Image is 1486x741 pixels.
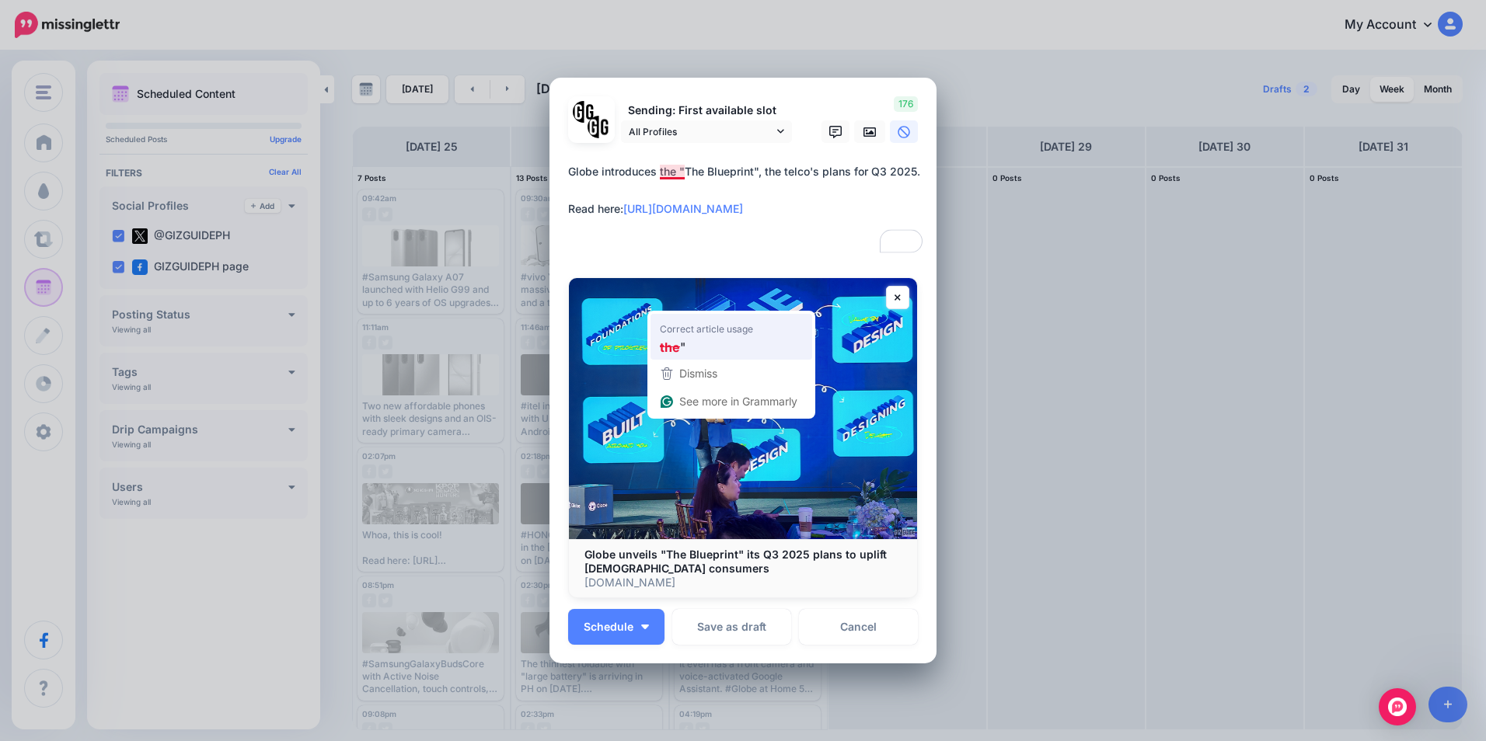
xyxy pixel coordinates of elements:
[588,116,610,138] img: JT5sWCfR-79925.png
[584,576,902,590] p: [DOMAIN_NAME]
[568,162,926,218] div: Globe introduces the "The Blueprint", the telco's plans for Q3 2025. Read here:
[569,278,917,539] img: Globe unveils "The Blueprint" its Q3 2025 plans to uplift Filipino consumers
[568,609,665,645] button: Schedule
[621,102,792,120] p: Sending: First available slot
[672,609,791,645] button: Save as draft
[568,162,926,256] textarea: To enrich screen reader interactions, please activate Accessibility in Grammarly extension settings
[584,621,633,632] span: Schedule
[641,624,649,629] img: arrow-down-white.png
[629,124,773,140] span: All Profiles
[573,101,595,124] img: 353459792_649996473822713_4483302954317148903_n-bsa138318.png
[584,548,887,575] b: Globe unveils "The Blueprint" its Q3 2025 plans to uplift [DEMOGRAPHIC_DATA] consumers
[799,609,918,645] a: Cancel
[1379,688,1416,725] div: Open Intercom Messenger
[894,96,918,112] span: 176
[621,120,792,143] a: All Profiles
